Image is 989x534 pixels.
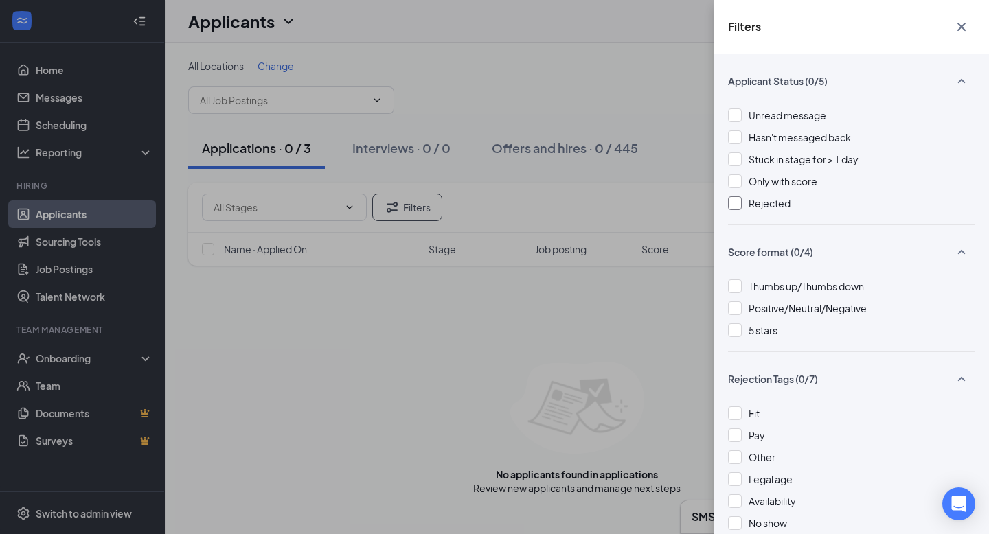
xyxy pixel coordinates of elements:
[942,487,975,520] div: Open Intercom Messenger
[948,68,975,94] button: SmallChevronUp
[953,73,970,89] svg: SmallChevronUp
[749,429,765,441] span: Pay
[728,74,828,88] span: Applicant Status (0/5)
[749,324,777,336] span: 5 stars
[749,280,864,292] span: Thumbs up/Thumbs down
[749,473,793,485] span: Legal age
[749,407,760,419] span: Fit
[948,239,975,265] button: SmallChevronUp
[749,302,867,314] span: Positive/Neutral/Negative
[749,109,826,121] span: Unread message
[749,153,859,165] span: Stuck in stage for > 1 day
[728,372,818,386] span: Rejection Tags (0/7)
[749,517,787,529] span: No show
[749,451,775,463] span: Other
[749,175,817,187] span: Only with score
[728,245,813,259] span: Score format (0/4)
[749,197,791,209] span: Rejected
[948,14,975,40] button: Cross
[728,19,761,34] h5: Filters
[953,244,970,260] svg: SmallChevronUp
[953,371,970,387] svg: SmallChevronUp
[948,366,975,392] button: SmallChevronUp
[953,19,970,35] svg: Cross
[749,131,851,143] span: Hasn't messaged back
[749,495,796,507] span: Availability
